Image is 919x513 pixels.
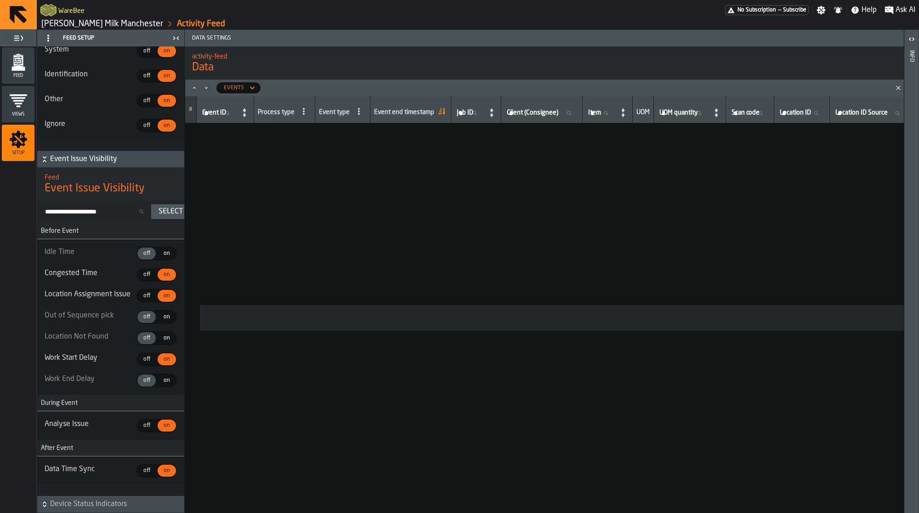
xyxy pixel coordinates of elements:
button: button- [37,496,184,513]
label: button-switch-multi-on [157,247,177,260]
div: thumb [137,248,156,259]
input: label [586,107,616,119]
span: After Event [37,444,73,452]
span: off [139,334,154,342]
input: label [834,107,907,119]
label: button-toggle-Open [905,32,918,48]
label: Other [45,94,135,105]
label: System [45,44,135,55]
label: Identification [45,69,135,80]
label: Idle Time [45,247,135,258]
div: thumb [137,95,156,107]
span: on [159,292,174,300]
nav: Breadcrumb [40,18,478,29]
label: Congested Time [45,268,135,279]
label: button-switch-multi-off [136,374,157,387]
div: thumb [137,45,156,57]
label: button-switch-multi-off [136,352,157,366]
input: label [658,107,709,119]
h2: Sub Title [192,51,896,60]
span: on [159,121,174,130]
li: menu Feed [2,47,34,84]
span: off [139,355,154,363]
div: thumb [158,248,176,259]
label: button-switch-multi-on [157,289,177,303]
div: Event end timestamp [374,109,434,118]
label: button-switch-multi-off [136,69,157,83]
h2: Sub Title [58,6,85,15]
label: button-switch-multi-on [157,464,177,478]
span: label [588,109,601,116]
div: Info [908,48,915,511]
span: on [159,334,174,342]
a: link-to-/wh/i/b09612b5-e9f1-4a3a-b0a4-784729d61419/feed/0549eee4-c428-441c-8388-bb36cec72d2b [177,19,225,29]
label: button-switch-multi-off [136,289,157,303]
span: Before Event [37,227,79,235]
label: button-toggle-Toggle Full Menu [2,32,34,45]
span: off [139,292,154,300]
span: off [139,467,154,475]
input: label [455,107,484,119]
div: thumb [158,70,176,82]
div: thumb [158,332,176,344]
span: Data [192,60,896,75]
div: thumb [137,120,156,132]
span: Event Issue Visibility [45,181,145,196]
label: button-switch-multi-off [136,119,157,133]
label: button-switch-multi-on [157,69,177,83]
h2: Sub Title [45,172,177,181]
div: title-Data [185,46,904,80]
label: button-switch-multi-on [157,374,177,387]
div: thumb [158,45,176,57]
div: Feed Setup [39,31,170,46]
span: on [159,47,174,55]
span: off [139,121,154,130]
label: button-toggle-Notifications [830,6,846,15]
div: DropdownMenuValue-activity-feed [216,82,261,93]
label: button-switch-multi-on [157,419,177,432]
label: button-toggle-Help [847,5,880,16]
label: button-switch-multi-on [157,94,177,108]
label: button-switch-multi-on [157,331,177,345]
span: on [159,376,174,385]
div: thumb [158,353,176,365]
button: button- [37,151,184,167]
a: logo-header [40,2,57,18]
span: Device Status Indicators [50,499,182,510]
span: During Event [37,399,78,407]
div: thumb [137,375,156,386]
label: button-toggle-Settings [813,6,829,15]
span: Setup [2,150,34,156]
div: thumb [137,465,156,477]
input: label [778,107,826,119]
div: thumb [158,465,176,477]
div: DropdownMenuValue-activity-feed [224,85,244,91]
span: Help [862,5,877,16]
span: label [659,109,698,116]
div: thumb [137,353,156,365]
div: thumb [137,269,156,281]
label: button-toggle-Close me [170,33,182,44]
span: Subscribe [783,7,806,13]
span: Ask AI [896,5,915,16]
span: on [159,97,174,105]
label: Location Assignment Issue [45,289,135,300]
label: button-switch-multi-on [157,119,177,133]
div: UOM [636,109,650,118]
span: off [139,271,154,279]
input: label [200,107,237,119]
input: label [505,107,579,119]
div: thumb [158,290,176,302]
span: on [159,467,174,475]
h3: title-section-During Event [37,395,184,411]
label: Ignore [45,119,135,130]
span: off [139,421,154,430]
span: on [159,313,174,321]
div: thumb [158,95,176,107]
div: title-Event Issue Visibility [37,167,184,201]
label: button-switch-multi-off [136,310,157,324]
button: Minimize [201,83,212,92]
span: Data Settings [188,35,904,41]
label: button-switch-multi-off [136,419,157,432]
span: label [507,109,558,116]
